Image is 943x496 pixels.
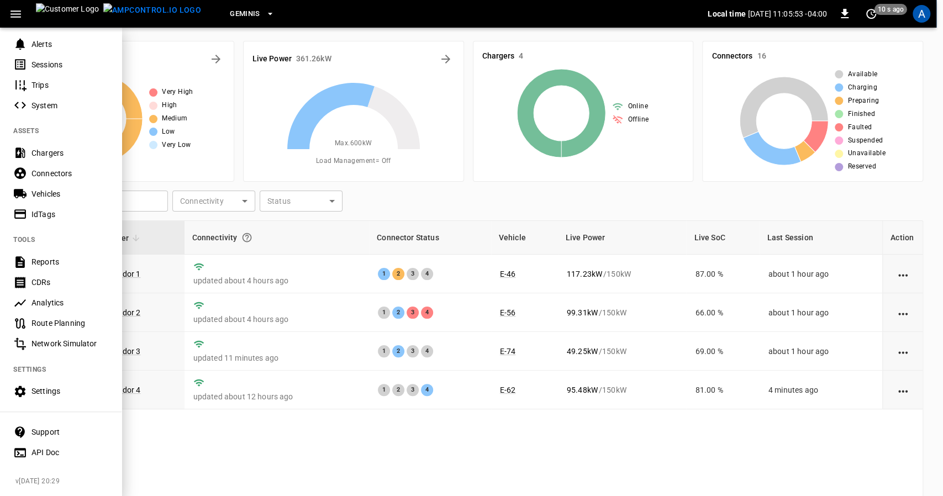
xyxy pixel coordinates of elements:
[31,39,108,50] div: Alerts
[31,426,108,437] div: Support
[31,100,108,111] div: System
[31,209,108,220] div: IdTags
[31,168,108,179] div: Connectors
[103,3,201,17] img: ampcontrol.io logo
[31,338,108,349] div: Network Simulator
[748,8,827,19] p: [DATE] 11:05:53 -04:00
[31,386,108,397] div: Settings
[708,8,746,19] p: Local time
[230,8,260,20] span: Geminis
[31,297,108,308] div: Analytics
[31,80,108,91] div: Trips
[874,4,907,15] span: 10 s ago
[31,59,108,70] div: Sessions
[31,147,108,159] div: Chargers
[31,318,108,329] div: Route Planning
[31,277,108,288] div: CDRs
[31,256,108,267] div: Reports
[31,447,108,458] div: API Doc
[15,476,113,487] span: v [DATE] 20:29
[862,5,880,23] button: set refresh interval
[31,188,108,199] div: Vehicles
[36,3,99,24] img: Customer Logo
[913,5,930,23] div: profile-icon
